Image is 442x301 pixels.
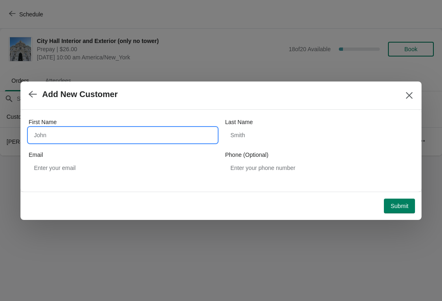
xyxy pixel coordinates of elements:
label: Last Name [225,118,253,126]
button: Close [402,88,417,103]
input: Enter your email [29,161,217,175]
input: John [29,128,217,143]
label: First Name [29,118,56,126]
label: Phone (Optional) [225,151,268,159]
input: Enter your phone number [225,161,413,175]
input: Smith [225,128,413,143]
label: Email [29,151,43,159]
span: Submit [390,203,408,209]
h2: Add New Customer [42,90,117,99]
button: Submit [384,199,415,213]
